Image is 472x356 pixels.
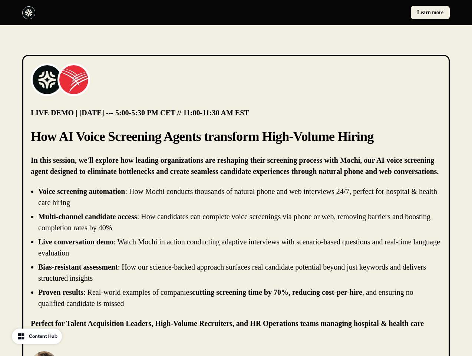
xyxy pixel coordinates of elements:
strong: In this session, we'll explore how leading organizations are reshaping their screening process wi... [31,156,439,175]
p: How AI Voice Screening Agents transform High-Volume Hiring [31,127,441,146]
p: : Watch Mochi in action conducting adaptive interviews with scenario-based questions and real-tim... [38,238,440,257]
strong: Perfect for Talent Acquisition Leaders, High-Volume Recruiters, and HR Operations teams managing ... [31,319,424,339]
p: : How our science-backed approach surfaces real candidate potential beyond just keywords and deli... [38,263,426,282]
strong: Live conversation demo [38,238,113,246]
strong: Voice screening automation [38,187,125,195]
p: : Real-world examples of companies , and ensuring no qualified candidate is missed [38,288,413,307]
strong: Bias-resistant assessment [38,263,118,271]
div: Content Hub [29,333,57,340]
strong: Proven results [38,288,83,296]
p: : How candidates can complete voice screenings via phone or web, removing barriers and boosting c... [38,212,430,232]
a: Learn more [411,6,450,19]
strong: Multi-channel candidate access [38,212,137,221]
button: Content Hub [12,329,62,344]
strong: cutting screening time by 70%, reducing cost-per-hire [192,288,362,296]
strong: LIVE DEMO | [DATE] --- 5:00-5:30 PM CET // 11:00-11:30 AM EST [31,109,249,117]
p: : How Mochi conducts thousands of natural phone and web interviews 24/7, perfect for hospital & h... [38,187,437,207]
